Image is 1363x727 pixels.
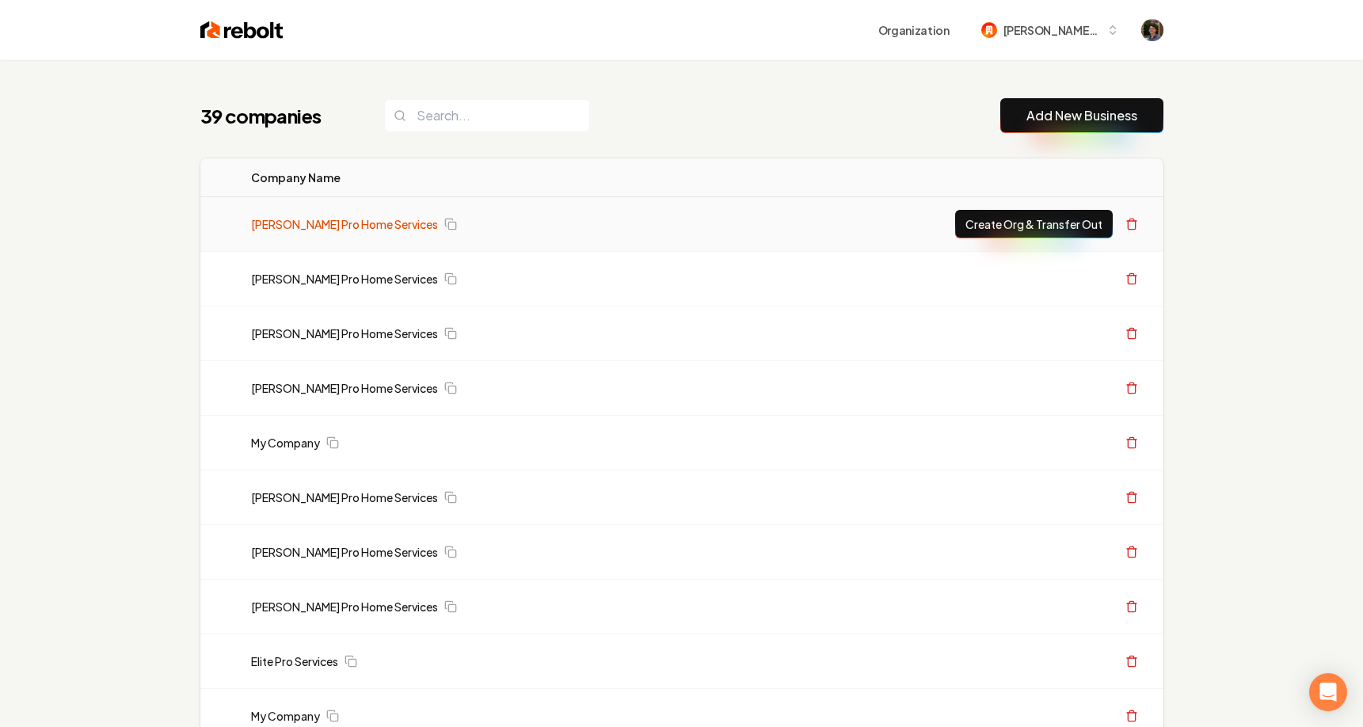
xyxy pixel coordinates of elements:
[251,325,438,341] a: [PERSON_NAME] Pro Home Services
[1003,22,1100,39] span: [PERSON_NAME]-62
[384,99,590,132] input: Search...
[200,19,284,41] img: Rebolt Logo
[981,22,997,38] img: mitchell-62
[238,158,711,197] th: Company Name
[251,435,320,451] a: My Company
[251,653,338,669] a: Elite Pro Services
[251,380,438,396] a: [PERSON_NAME] Pro Home Services
[251,708,320,724] a: My Company
[251,216,438,232] a: [PERSON_NAME] Pro Home Services
[251,271,438,287] a: [PERSON_NAME] Pro Home Services
[200,103,352,128] h1: 39 companies
[251,489,438,505] a: [PERSON_NAME] Pro Home Services
[869,16,959,44] button: Organization
[1141,19,1163,41] button: Open user button
[1026,106,1137,125] a: Add New Business
[1000,98,1163,133] button: Add New Business
[251,599,438,615] a: [PERSON_NAME] Pro Home Services
[251,544,438,560] a: [PERSON_NAME] Pro Home Services
[1309,673,1347,711] div: Open Intercom Messenger
[955,210,1113,238] button: Create Org & Transfer Out
[1141,19,1163,41] img: Mitchell Stahl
